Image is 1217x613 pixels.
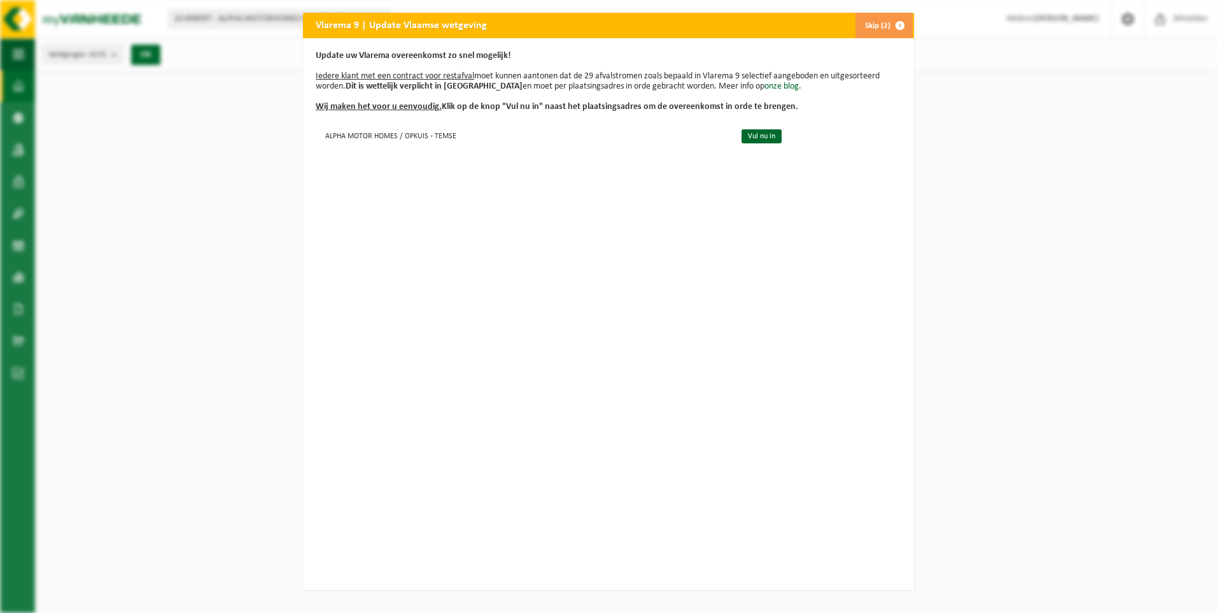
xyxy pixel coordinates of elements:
[316,51,511,61] b: Update uw Vlarema overeenkomst zo snel mogelijk!
[316,71,474,81] u: Iedere klant met een contract voor restafval
[316,102,442,112] u: Wij maken het voor u eenvoudig.
[346,82,523,91] b: Dit is wettelijk verplicht in [GEOGRAPHIC_DATA]
[316,102,798,112] b: Klik op de knop "Vul nu in" naast het plaatsingsadres om de overeenkomst in orde te brengen.
[316,125,731,146] td: ALPHA MOTOR HOMES / OPKUIS - TEMSE
[855,13,913,38] button: Skip (2)
[316,51,901,112] p: moet kunnen aantonen dat de 29 afvalstromen zoals bepaald in Vlarema 9 selectief aangeboden en ui...
[742,129,782,143] a: Vul nu in
[303,13,500,37] h2: Vlarema 9 | Update Vlaamse wetgeving
[764,82,801,91] a: onze blog.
